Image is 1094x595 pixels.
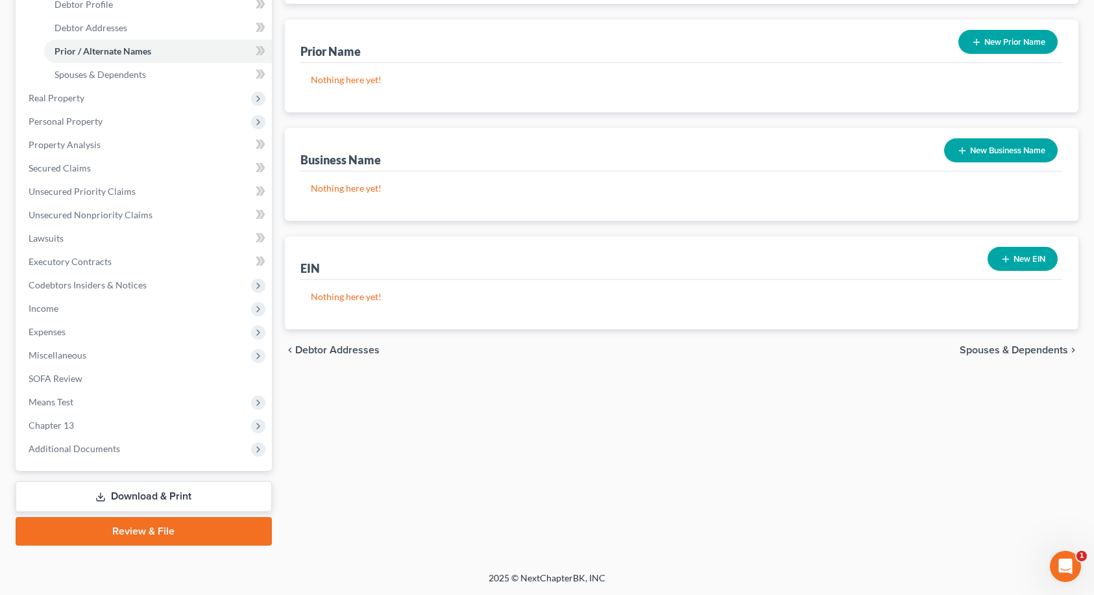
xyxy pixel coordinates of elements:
div: Business Name [300,152,381,168]
span: Means Test [29,396,73,407]
button: New Business Name [944,138,1058,162]
a: Lawsuits [18,227,272,250]
span: Codebtors Insiders & Notices [29,279,147,290]
span: Unsecured Priority Claims [29,186,136,197]
span: Secured Claims [29,162,91,173]
a: Prior / Alternate Names [44,40,272,63]
a: Unsecured Priority Claims [18,180,272,203]
span: Miscellaneous [29,349,86,361]
a: Secured Claims [18,157,272,180]
span: Debtor Addresses [295,345,380,355]
div: Prior Name [300,44,361,59]
a: Executory Contracts [18,250,272,273]
span: Personal Property [29,116,103,127]
span: Lawsuits [29,233,64,244]
a: Download & Print [16,481,272,512]
span: Prior / Alternate Names [55,45,151,57]
span: Property Analysis [29,139,101,150]
button: New EIN [988,247,1058,271]
div: EIN [300,260,320,276]
button: Spouses & Dependents chevron_right [960,345,1078,355]
a: Review & File [16,517,272,546]
p: Nothing here yet! [311,73,1053,86]
span: Spouses & Dependents [960,345,1068,355]
i: chevron_left [285,345,295,355]
span: Debtor Addresses [55,22,127,33]
p: Nothing here yet! [311,182,1053,195]
button: New Prior Name [958,30,1058,54]
span: Income [29,303,58,314]
a: Debtor Addresses [44,16,272,40]
i: chevron_right [1068,345,1078,355]
span: SOFA Review [29,373,82,384]
span: Unsecured Nonpriority Claims [29,209,152,220]
iframe: Intercom live chat [1050,551,1081,582]
span: Chapter 13 [29,420,74,431]
div: 2025 © NextChapterBK, INC [177,572,917,595]
span: 1 [1076,551,1087,561]
button: chevron_left Debtor Addresses [285,345,380,355]
span: Expenses [29,326,66,337]
span: Real Property [29,92,84,103]
p: Nothing here yet! [311,290,1053,303]
a: Unsecured Nonpriority Claims [18,203,272,227]
a: Property Analysis [18,133,272,157]
span: Additional Documents [29,443,120,454]
a: SOFA Review [18,367,272,390]
a: Spouses & Dependents [44,63,272,86]
span: Executory Contracts [29,256,112,267]
span: Spouses & Dependents [55,69,146,80]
